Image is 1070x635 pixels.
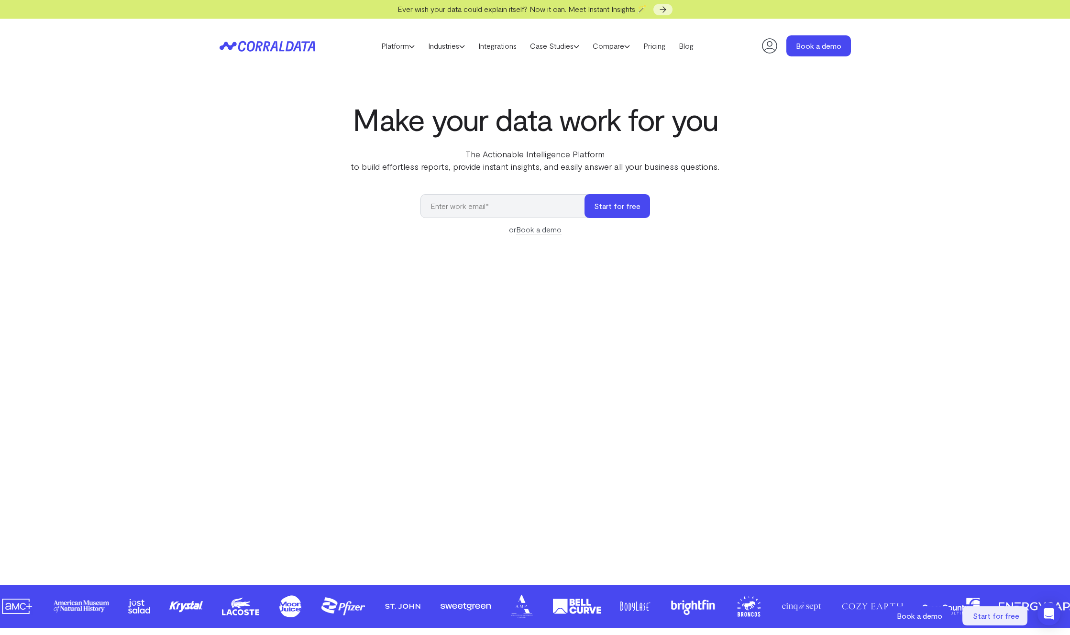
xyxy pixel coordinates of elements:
[340,148,730,173] p: The Actionable Intelligence Platform to build effortless reports, provide instant insights, and e...
[786,35,851,56] a: Book a demo
[973,611,1019,620] span: Start for free
[523,39,586,53] a: Case Studies
[340,102,730,136] h1: Make your data work for you
[516,225,562,234] a: Book a demo
[1037,602,1060,625] div: Open Intercom Messenger
[886,606,953,625] a: Book a demo
[397,4,647,13] span: Ever wish your data could explain itself? Now it can. Meet Instant Insights 🪄
[472,39,523,53] a: Integrations
[962,606,1029,625] a: Start for free
[375,39,421,53] a: Platform
[586,39,637,53] a: Compare
[897,611,942,620] span: Book a demo
[421,39,472,53] a: Industries
[420,224,650,235] div: or
[672,39,700,53] a: Blog
[637,39,672,53] a: Pricing
[420,194,594,218] input: Enter work email*
[585,194,650,218] button: Start for free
